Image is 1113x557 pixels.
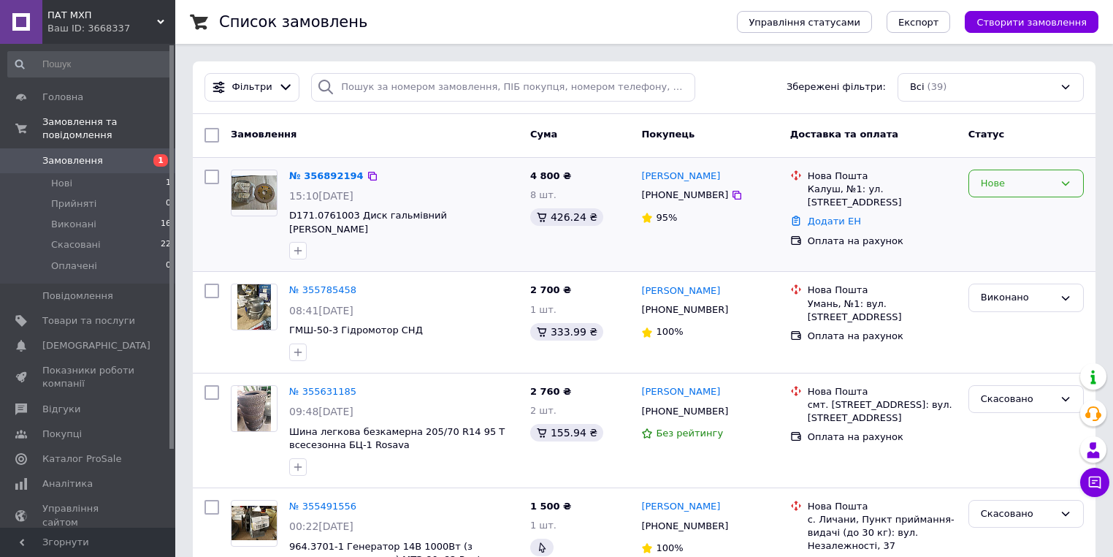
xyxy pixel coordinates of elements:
div: Скасовано [981,392,1054,407]
span: 4 800 ₴ [530,170,571,181]
input: Пошук за номером замовлення, ПІБ покупця, номером телефону, Email, номером накладної [311,73,695,102]
span: Замовлення [42,154,103,167]
input: Пошук [7,51,172,77]
span: 100% [656,542,683,553]
span: 08:41[DATE] [289,305,353,317]
a: D171.0761003 Диск гальмівний [PERSON_NAME] [289,210,447,235]
div: Нова Пошта [808,500,957,513]
a: Створити замовлення [950,16,1098,27]
div: 333.99 ₴ [530,323,603,341]
span: Головна [42,91,83,104]
span: 100% [656,326,683,337]
span: 1 шт. [530,520,556,531]
span: Фільтри [232,80,272,94]
span: 95% [656,212,677,223]
span: Повідомлення [42,289,113,303]
a: Фото товару [231,284,278,330]
span: Збережені фільтри: [787,80,886,94]
span: Замовлення [231,129,297,140]
div: Нове [981,176,1054,192]
span: Покупець [641,129,695,140]
span: 1 шт. [530,304,556,315]
span: Скасовані [51,238,101,251]
h1: Список замовлень [219,13,367,31]
div: 426.24 ₴ [530,208,603,226]
span: Доставка та оплата [790,129,898,140]
span: ПАТ МХП [47,9,157,22]
span: Прийняті [51,197,96,211]
span: (39) [927,81,947,92]
span: 15:10[DATE] [289,190,353,202]
span: Товари та послуги [42,314,135,327]
a: [PERSON_NAME] [641,500,720,514]
span: 1 500 ₴ [530,501,571,512]
a: Фото товару [231,385,278,432]
button: Експорт [887,11,951,33]
span: Управління статусами [749,17,860,28]
img: Фото товару [232,506,277,540]
span: [DEMOGRAPHIC_DATA] [42,339,150,352]
span: Експорт [898,17,939,28]
div: с. Личани, Пункт приймання-видачі (до 30 кг): вул. Незалежності, 37 [808,513,957,553]
img: Фото товару [237,284,272,330]
span: Покупці [42,428,82,441]
div: [PHONE_NUMBER] [638,517,731,536]
span: Без рейтингу [656,428,723,439]
span: Створити замовлення [976,17,1087,28]
span: 0 [166,197,171,211]
span: 16 [161,218,171,231]
span: Каталог ProSale [42,452,121,466]
div: Виконано [981,290,1054,306]
img: Фото товару [237,386,272,431]
a: Фото товару [231,500,278,547]
div: Нова Пошта [808,170,957,183]
div: Калуш, №1: ул. [STREET_ADDRESS] [808,183,957,209]
div: [PHONE_NUMBER] [638,300,731,319]
div: [PHONE_NUMBER] [638,186,731,205]
span: Нові [51,177,72,190]
button: Створити замовлення [965,11,1098,33]
a: [PERSON_NAME] [641,170,720,183]
span: 2 шт. [530,405,556,416]
div: [PHONE_NUMBER] [638,402,731,421]
a: Шина легкова безкамерна 205/70 R14 95 T всесезонна БЦ-1 Rosava [289,426,505,451]
span: Управління сайтом [42,502,135,528]
span: Аналітика [42,477,93,490]
button: Чат з покупцем [1080,468,1109,497]
div: Оплата на рахунок [808,235,957,248]
span: Виконані [51,218,96,231]
div: Скасовано [981,507,1054,522]
img: Фото товару [232,175,277,210]
div: Оплата на рахунок [808,330,957,343]
span: Показники роботи компанії [42,364,135,390]
span: Оплачені [51,259,97,273]
span: 00:22[DATE] [289,520,353,532]
span: Відгуки [42,403,80,416]
span: Статус [968,129,1005,140]
span: Cума [530,129,557,140]
span: Всі [910,80,925,94]
span: 1 [153,154,168,167]
a: [PERSON_NAME] [641,284,720,298]
div: Умань, №1: вул. [STREET_ADDRESS] [808,298,957,324]
a: ГМШ-50-3 Гідромотор СНД [289,325,423,336]
span: 22 [161,238,171,251]
div: Нова Пошта [808,385,957,398]
a: Додати ЕН [808,216,861,227]
span: 1 [166,177,171,190]
a: [PERSON_NAME] [641,385,720,399]
span: 2 700 ₴ [530,284,571,295]
span: 2 760 ₴ [530,386,571,397]
button: Управління статусами [737,11,872,33]
div: Оплата на рахунок [808,431,957,444]
a: № 356892194 [289,170,364,181]
a: № 355491556 [289,501,356,512]
span: 09:48[DATE] [289,406,353,417]
a: № 355785458 [289,284,356,295]
div: 155.94 ₴ [530,424,603,442]
span: 0 [166,259,171,273]
span: Замовлення та повідомлення [42,115,175,142]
